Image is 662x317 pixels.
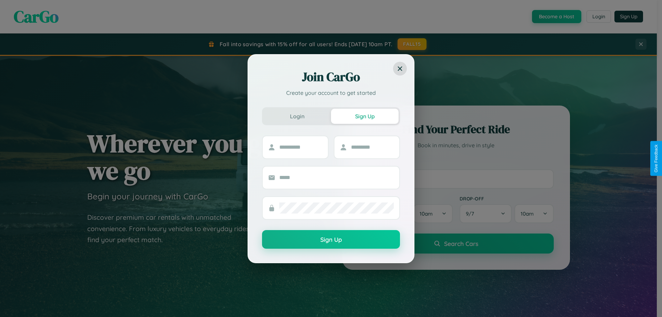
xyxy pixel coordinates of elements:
button: Login [263,109,331,124]
div: Give Feedback [654,145,659,172]
button: Sign Up [262,230,400,249]
p: Create your account to get started [262,89,400,97]
h2: Join CarGo [262,69,400,85]
button: Sign Up [331,109,399,124]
